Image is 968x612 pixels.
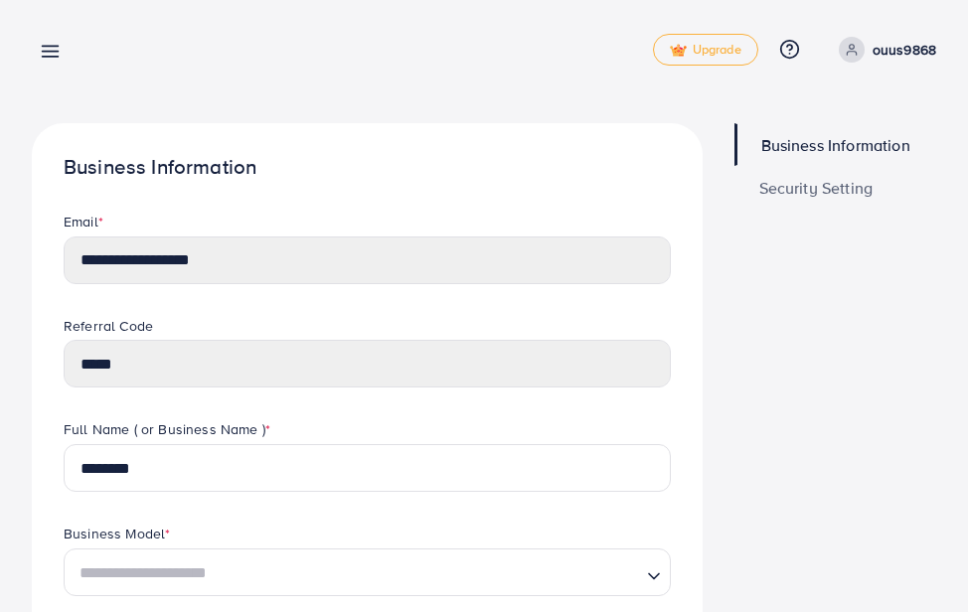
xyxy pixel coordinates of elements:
input: Search for option [73,558,639,589]
h1: Business Information [64,155,671,180]
iframe: Chat [884,523,953,597]
span: Business Information [761,137,910,153]
div: Search for option [64,548,671,596]
span: Upgrade [670,43,741,58]
img: tick [670,44,687,58]
label: Email [64,212,103,231]
p: ouus9868 [873,38,936,62]
a: tickUpgrade [653,34,758,66]
a: ouus9868 [831,37,936,63]
span: Security Setting [759,180,874,196]
label: Business Model [64,524,170,543]
label: Full Name ( or Business Name ) [64,419,270,439]
label: Referral Code [64,316,153,336]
